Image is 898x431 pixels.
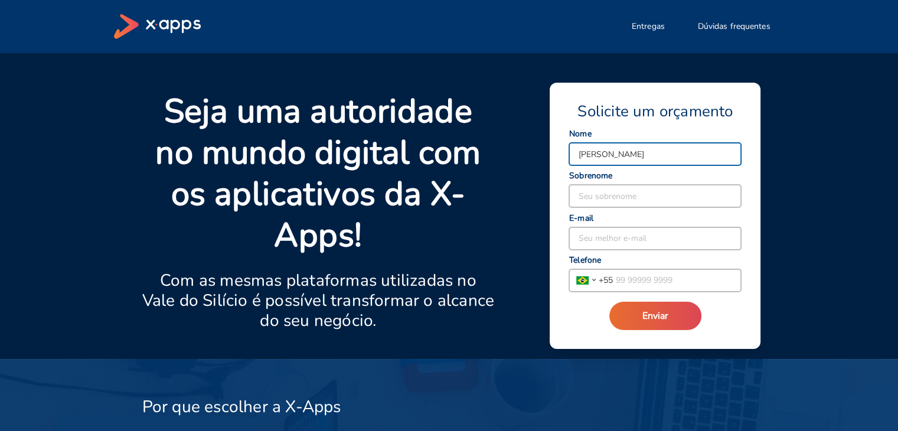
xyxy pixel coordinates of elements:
[632,21,665,32] span: Entregas
[599,274,613,286] span: + 55
[642,309,668,322] span: Enviar
[569,227,741,250] input: Seu melhor e-mail
[698,21,770,32] span: Dúvidas frequentes
[142,91,495,256] p: Seja uma autoridade no mundo digital com os aplicativos da X-Apps!
[569,143,741,165] input: Seu nome
[618,15,679,38] button: Entregas
[142,397,341,417] h3: Por que escolher a X-Apps
[577,102,733,122] span: Solicite um orçamento
[609,302,701,330] button: Enviar
[613,269,741,292] input: 99 99999 9999
[142,270,495,331] p: Com as mesmas plataformas utilizadas no Vale do Silício é possível transformar o alcance do seu n...
[684,15,785,38] button: Dúvidas frequentes
[569,185,741,207] input: Seu sobrenome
